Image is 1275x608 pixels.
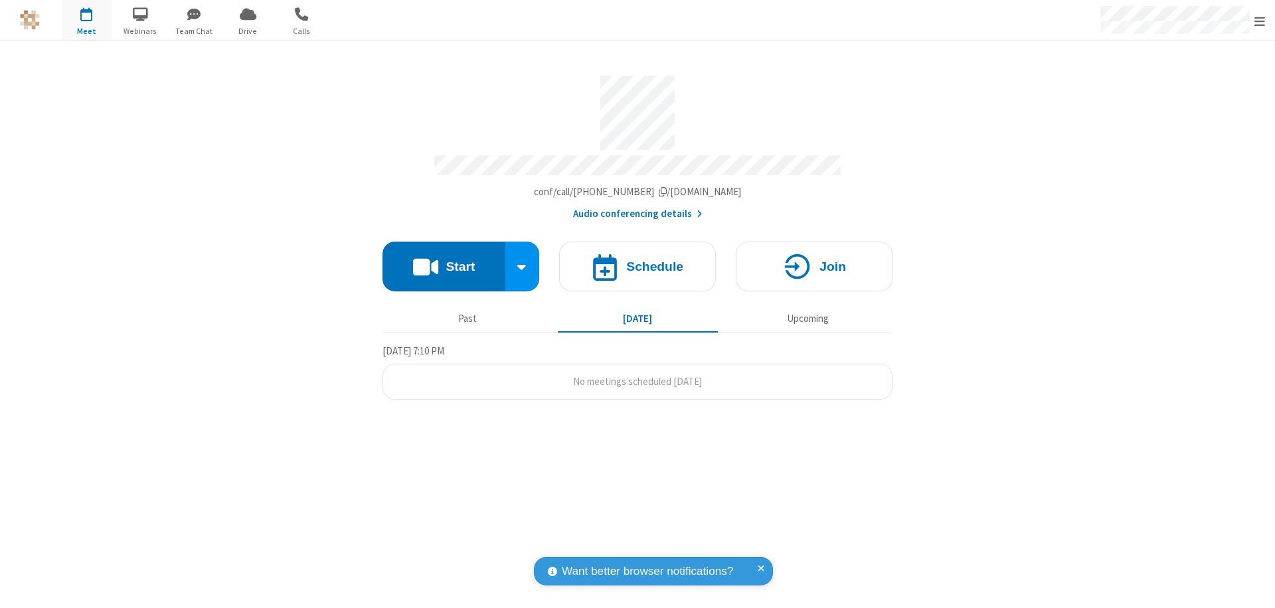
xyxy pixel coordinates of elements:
[382,343,892,400] section: Today's Meetings
[388,306,548,331] button: Past
[562,563,733,580] span: Want better browser notifications?
[505,242,540,291] div: Start conference options
[728,306,888,331] button: Upcoming
[573,375,702,388] span: No meetings scheduled [DATE]
[382,66,892,222] section: Account details
[534,185,742,198] span: Copy my meeting room link
[819,260,846,273] h4: Join
[626,260,683,273] h4: Schedule
[382,344,444,357] span: [DATE] 7:10 PM
[559,242,716,291] button: Schedule
[736,242,892,291] button: Join
[62,25,112,37] span: Meet
[169,25,219,37] span: Team Chat
[116,25,165,37] span: Webinars
[382,242,505,291] button: Start
[446,260,475,273] h4: Start
[277,25,327,37] span: Calls
[223,25,273,37] span: Drive
[534,185,742,200] button: Copy my meeting room linkCopy my meeting room link
[573,206,703,222] button: Audio conferencing details
[1242,573,1265,599] iframe: Chat
[558,306,718,331] button: [DATE]
[20,10,40,30] img: QA Selenium DO NOT DELETE OR CHANGE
